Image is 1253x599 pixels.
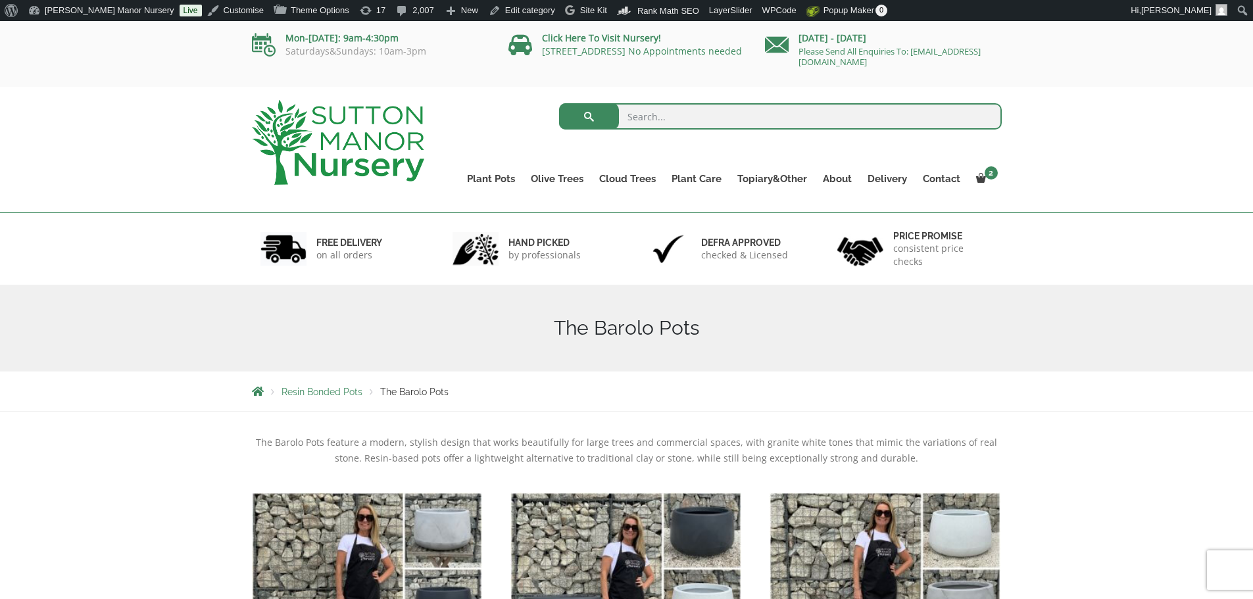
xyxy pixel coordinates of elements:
[542,32,661,44] a: Click Here To Visit Nursery!
[252,46,489,57] p: Saturdays&Sundays: 10am-3pm
[875,5,887,16] span: 0
[260,232,307,266] img: 1.jpg
[508,249,581,262] p: by professionals
[508,237,581,249] h6: hand picked
[316,237,382,249] h6: FREE DELIVERY
[968,170,1002,188] a: 2
[798,45,981,68] a: Please Send All Enquiries To: [EMAIL_ADDRESS][DOMAIN_NAME]
[453,232,499,266] img: 2.jpg
[523,170,591,188] a: Olive Trees
[380,387,449,397] span: The Barolo Pots
[637,6,699,16] span: Rank Math SEO
[591,170,664,188] a: Cloud Trees
[252,435,1002,466] p: The Barolo Pots feature a modern, stylish design that works beautifully for large trees and comme...
[252,30,489,46] p: Mon-[DATE]: 9am-4:30pm
[893,230,993,242] h6: Price promise
[701,237,788,249] h6: Defra approved
[837,229,883,269] img: 4.jpg
[282,387,362,397] a: Resin Bonded Pots
[542,45,742,57] a: [STREET_ADDRESS] No Appointments needed
[180,5,202,16] a: Live
[701,249,788,262] p: checked & Licensed
[664,170,729,188] a: Plant Care
[1141,5,1212,15] span: [PERSON_NAME]
[729,170,815,188] a: Topiary&Other
[252,316,1002,340] h1: The Barolo Pots
[316,249,382,262] p: on all orders
[893,242,993,268] p: consistent price checks
[580,5,607,15] span: Site Kit
[915,170,968,188] a: Contact
[559,103,1002,130] input: Search...
[985,166,998,180] span: 2
[252,386,1002,396] nav: Breadcrumbs
[860,170,915,188] a: Delivery
[252,100,424,185] img: logo
[645,232,691,266] img: 3.jpg
[815,170,860,188] a: About
[459,170,523,188] a: Plant Pots
[765,30,1002,46] p: [DATE] - [DATE]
